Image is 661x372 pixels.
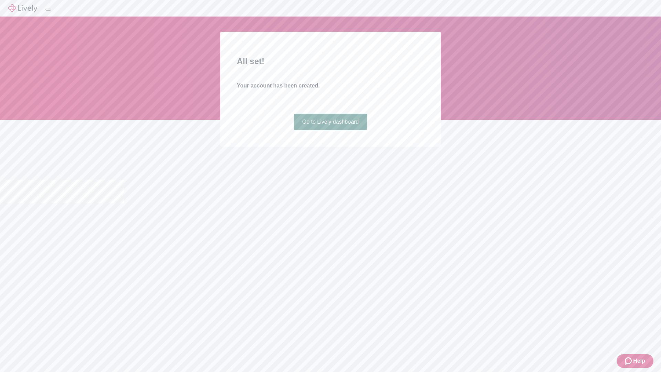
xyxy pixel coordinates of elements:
[237,55,424,68] h2: All set!
[625,357,633,365] svg: Zendesk support icon
[8,4,37,12] img: Lively
[617,354,653,368] button: Zendesk support iconHelp
[45,9,51,11] button: Log out
[237,82,424,90] h4: Your account has been created.
[294,114,367,130] a: Go to Lively dashboard
[633,357,645,365] span: Help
